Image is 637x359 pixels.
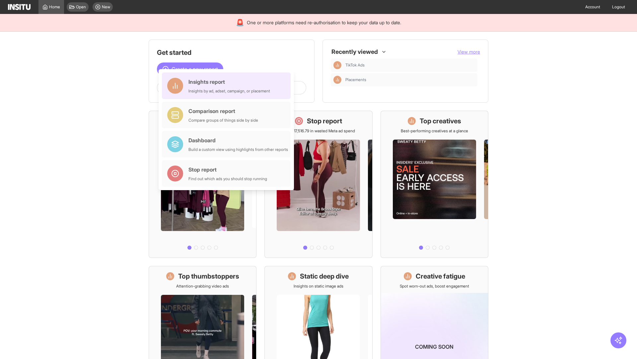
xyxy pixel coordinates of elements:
p: Insights on static image ads [294,284,343,289]
span: TikTok Ads [345,62,365,68]
h1: Static deep dive [300,272,349,281]
div: Stop report [188,166,267,174]
div: Dashboard [188,136,288,144]
span: One or more platforms need re-authorisation to keep your data up to date. [247,19,401,26]
span: View more [458,49,480,55]
p: Attention-grabbing video ads [176,284,229,289]
div: Find out which ads you should stop running [188,176,267,181]
div: Insights [333,76,341,84]
h1: Top thumbstoppers [178,272,239,281]
div: 🚨 [236,18,244,27]
p: Save £17,516.79 in wasted Meta ad spend [282,128,355,134]
h1: Top creatives [420,116,461,126]
span: Open [76,4,86,10]
span: Placements [345,77,475,82]
span: New [102,4,110,10]
span: Create a new report [172,65,218,73]
h1: Get started [157,48,306,57]
div: Insights report [188,78,270,86]
button: View more [458,49,480,55]
span: TikTok Ads [345,62,475,68]
div: Build a custom view using highlights from other reports [188,147,288,152]
span: Placements [345,77,366,82]
p: Best-performing creatives at a glance [401,128,468,134]
button: Create a new report [157,62,223,76]
div: Insights by ad, adset, campaign, or placement [188,88,270,94]
img: Logo [8,4,31,10]
a: What's live nowSee all active ads instantly [149,111,256,258]
div: Insights [333,61,341,69]
a: Stop reportSave £17,516.79 in wasted Meta ad spend [264,111,372,258]
h1: Stop report [307,116,342,126]
span: Home [49,4,60,10]
div: Compare groups of things side by side [188,118,258,123]
div: Comparison report [188,107,258,115]
a: Top creativesBest-performing creatives at a glance [381,111,488,258]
